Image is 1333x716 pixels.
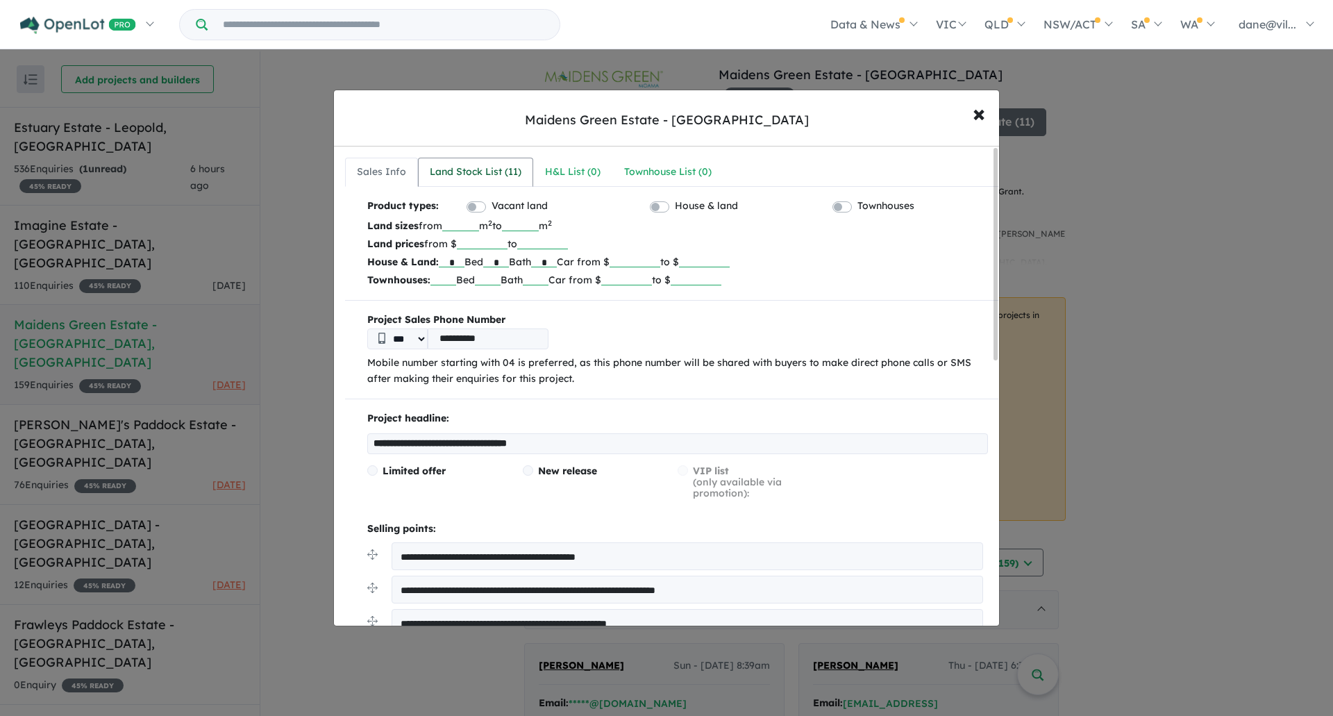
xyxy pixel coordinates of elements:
p: from $ to [367,235,988,253]
p: Bed Bath Car from $ to $ [367,271,988,289]
div: Maidens Green Estate - [GEOGRAPHIC_DATA] [525,111,809,129]
span: dane@vil... [1239,17,1296,31]
span: × [973,98,985,128]
span: Limited offer [383,465,446,477]
div: H&L List ( 0 ) [545,164,601,181]
img: Openlot PRO Logo White [20,17,136,34]
p: from m to m [367,217,988,235]
img: drag.svg [367,583,378,593]
label: Vacant land [492,198,548,215]
p: Selling points: [367,521,988,538]
img: drag.svg [367,549,378,560]
img: Phone icon [378,333,385,344]
b: Product types: [367,198,439,217]
sup: 2 [488,218,492,228]
label: House & land [675,198,738,215]
p: Bed Bath Car from $ to $ [367,253,988,271]
b: Project Sales Phone Number [367,312,988,328]
b: Townhouses: [367,274,430,286]
input: Try estate name, suburb, builder or developer [210,10,557,40]
div: Townhouse List ( 0 ) [624,164,712,181]
img: drag.svg [367,616,378,626]
b: Land sizes [367,219,419,232]
b: Land prices [367,238,424,250]
div: Sales Info [357,164,406,181]
span: New release [538,465,597,477]
p: Project headline: [367,410,988,427]
p: Mobile number starting with 04 is preferred, as this phone number will be shared with buyers to m... [367,355,988,388]
label: Townhouses [857,198,914,215]
sup: 2 [548,218,552,228]
b: House & Land: [367,256,439,268]
div: Land Stock List ( 11 ) [430,164,521,181]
